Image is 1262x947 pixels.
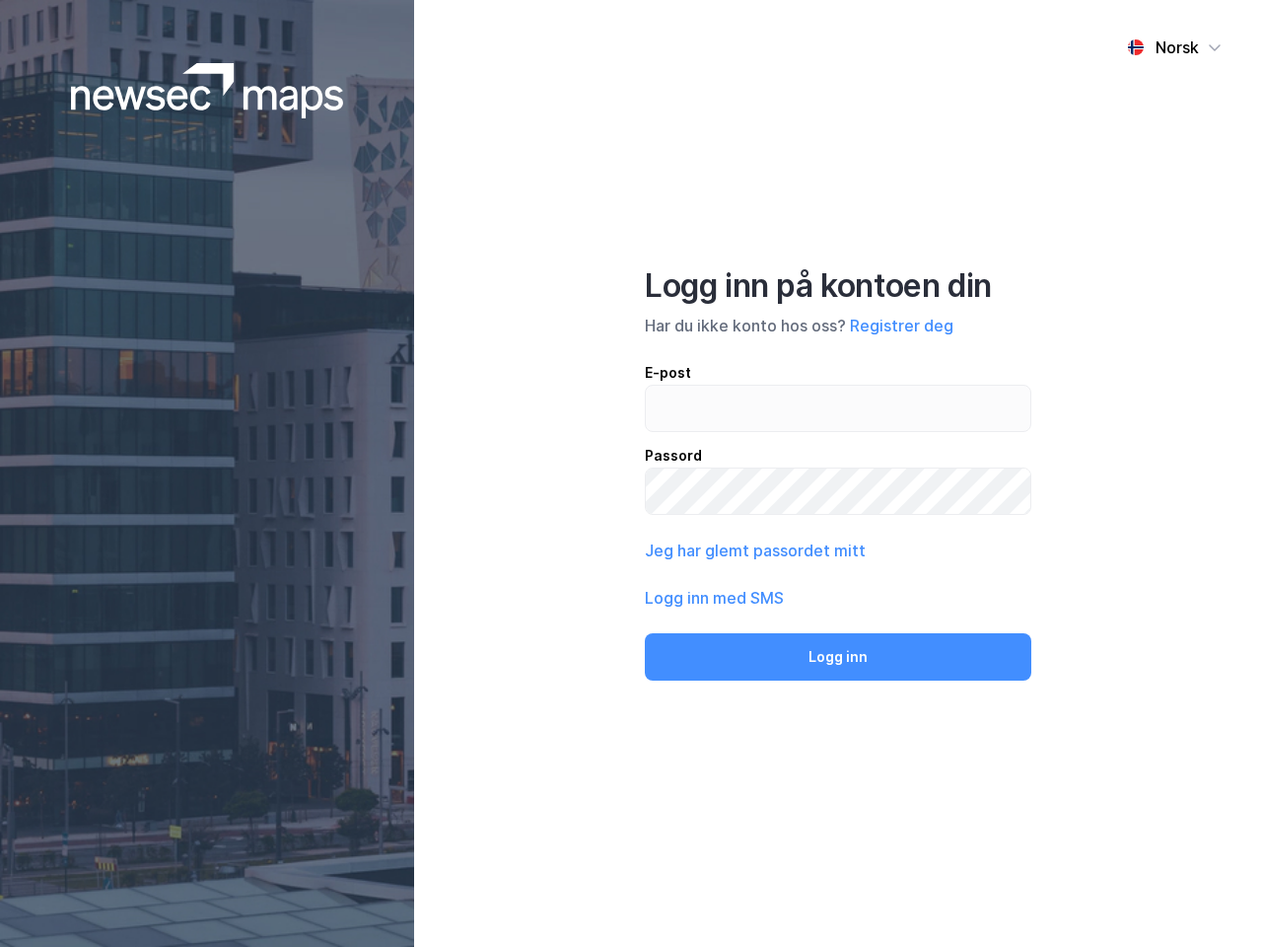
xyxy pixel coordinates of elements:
[645,266,1031,306] div: Logg inn på kontoen din
[1156,36,1199,59] div: Norsk
[645,539,866,562] button: Jeg har glemt passordet mitt
[645,633,1031,681] button: Logg inn
[850,314,953,337] button: Registrer deg
[71,63,344,118] img: logoWhite.bf58a803f64e89776f2b079ca2356427.svg
[645,444,1031,468] div: Passord
[1163,852,1262,947] iframe: Chat Widget
[645,361,1031,385] div: E-post
[645,314,1031,337] div: Har du ikke konto hos oss?
[645,586,784,610] button: Logg inn med SMS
